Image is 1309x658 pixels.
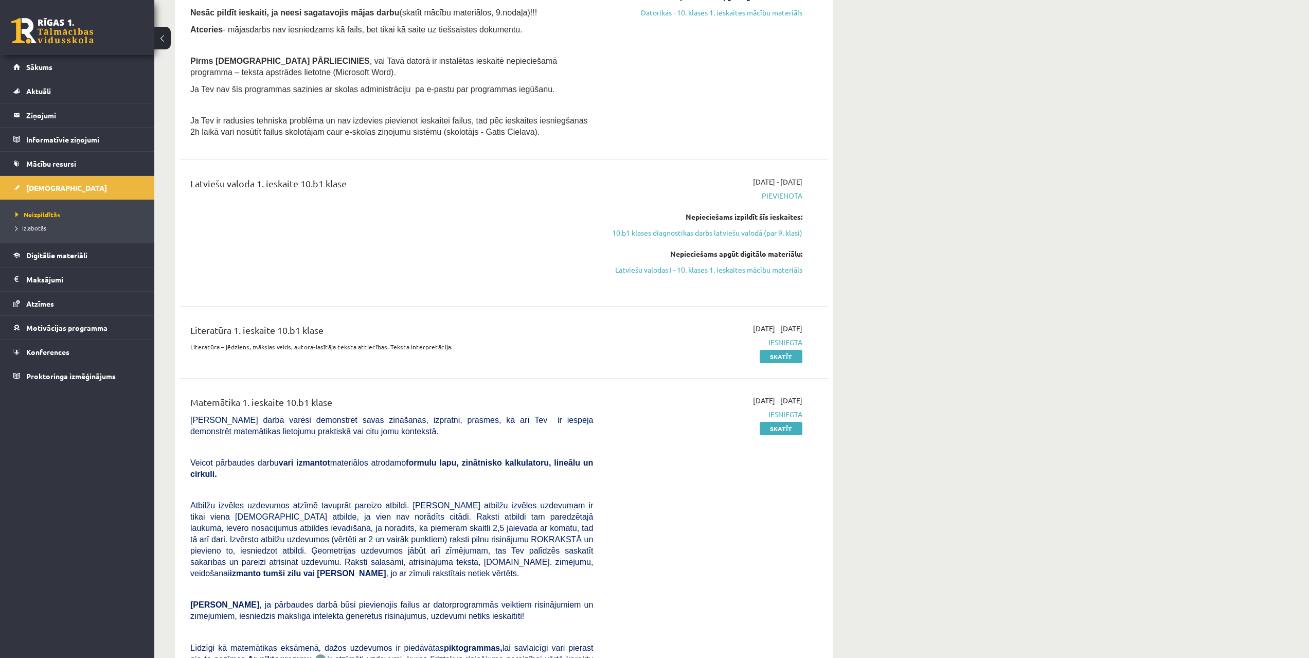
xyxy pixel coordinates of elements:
[15,224,46,232] span: Izlabotās
[13,364,141,388] a: Proktoringa izmēģinājums
[190,116,588,136] span: Ja Tev ir radusies tehniska problēma un nav izdevies pievienot ieskaitei failus, tad pēc ieskaite...
[26,86,51,96] span: Aktuāli
[26,128,141,151] legend: Informatīvie ziņojumi
[13,316,141,340] a: Motivācijas programma
[608,337,802,348] span: Iesniegta
[279,458,330,467] b: vari izmantot
[11,18,94,44] a: Rīgas 1. Tālmācības vidusskola
[190,458,593,478] b: formulu lapu, zinātnisko kalkulatoru, lineālu un cirkuli.
[608,211,802,222] div: Nepieciešams izpildīt šīs ieskaites:
[15,210,144,219] a: Neizpildītās
[190,416,593,436] span: [PERSON_NAME] darbā varēsi demonstrēt savas zināšanas, izpratni, prasmes, kā arī Tev ir iespēja d...
[190,600,259,609] span: [PERSON_NAME]
[13,340,141,364] a: Konferences
[13,128,141,151] a: Informatīvie ziņojumi
[190,458,593,478] span: Veicot pārbaudes darbu materiālos atrodamo
[190,57,370,65] span: Pirms [DEMOGRAPHIC_DATA] PĀRLIECINIES
[13,292,141,315] a: Atzīmes
[26,299,54,308] span: Atzīmes
[444,644,503,652] b: piktogrammas,
[190,57,557,77] span: , vai Tavā datorā ir instalētas ieskaitē nepieciešamā programma – teksta apstrādes lietotne (Micr...
[13,176,141,200] a: [DEMOGRAPHIC_DATA]
[190,85,554,94] span: Ja Tev nav šīs programmas sazinies ar skolas administrāciju pa e-pastu par programmas iegūšanu.
[263,569,386,578] b: tumši zilu vai [PERSON_NAME]
[608,409,802,420] span: Iesniegta
[190,25,223,34] b: Atceries
[13,243,141,267] a: Digitālie materiāli
[190,25,523,34] span: - mājasdarbs nav iesniedzams kā fails, bet tikai kā saite uz tiešsaistes dokumentu.
[26,347,69,357] span: Konferences
[190,176,593,195] div: Latviešu valoda 1. ieskaite 10.b1 klase
[26,268,141,291] legend: Maksājumi
[608,248,802,259] div: Nepieciešams apgūt digitālo materiālu:
[26,323,107,332] span: Motivācijas programma
[608,7,802,18] a: Datorikas - 10. klases 1. ieskaites mācību materiāls
[26,159,76,168] span: Mācību resursi
[190,342,593,351] p: Literatūra – jēdziens, mākslas veids, autora-lasītāja teksta attiecības. Teksta interpretācija.
[753,323,802,334] span: [DATE] - [DATE]
[230,569,261,578] b: izmanto
[753,176,802,187] span: [DATE] - [DATE]
[608,190,802,201] span: Pievienota
[760,422,802,435] a: Skatīt
[26,371,116,381] span: Proktoringa izmēģinājums
[15,210,60,219] span: Neizpildītās
[13,103,141,127] a: Ziņojumi
[608,227,802,238] a: 10.b1 klases diagnostikas darbs latviešu valodā (par 9. klasi)
[753,395,802,406] span: [DATE] - [DATE]
[760,350,802,363] a: Skatīt
[190,395,593,414] div: Matemātika 1. ieskaite 10.b1 klase
[26,62,52,72] span: Sākums
[13,79,141,103] a: Aktuāli
[15,223,144,233] a: Izlabotās
[608,264,802,275] a: Latviešu valodas I - 10. klases 1. ieskaites mācību materiāls
[26,251,87,260] span: Digitālie materiāli
[13,55,141,79] a: Sākums
[190,323,593,342] div: Literatūra 1. ieskaite 10.b1 klase
[26,183,107,192] span: [DEMOGRAPHIC_DATA]
[399,8,537,17] span: (skatīt mācību materiālos, 9.nodaļa)!!!
[190,8,399,17] span: Nesāc pildīt ieskaiti, ja neesi sagatavojis mājas darbu
[190,501,593,578] span: Atbilžu izvēles uzdevumos atzīmē tavuprāt pareizo atbildi. [PERSON_NAME] atbilžu izvēles uzdevuma...
[13,152,141,175] a: Mācību resursi
[13,268,141,291] a: Maksājumi
[190,600,593,620] span: , ja pārbaudes darbā būsi pievienojis failus ar datorprogrammās veiktiem risinājumiem un zīmējumi...
[26,103,141,127] legend: Ziņojumi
